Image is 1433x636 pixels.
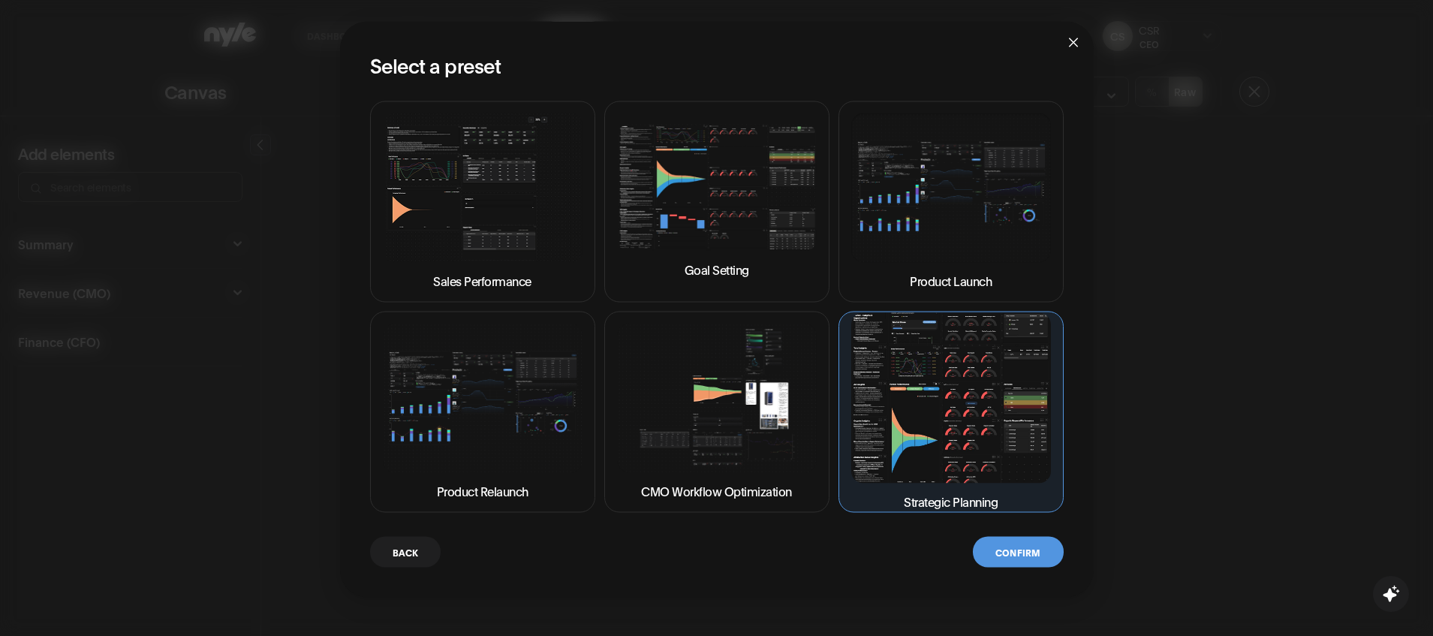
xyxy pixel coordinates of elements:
img: Sales Performance [383,113,583,262]
button: Close [1053,21,1094,62]
p: Product Launch [910,272,992,290]
p: Strategic Planning [904,493,998,511]
button: Back [370,536,441,567]
button: Product Relaunch [370,311,595,512]
button: Product Launch [838,101,1064,302]
img: Goal Setting [617,125,817,252]
button: Sales Performance [370,101,595,302]
h2: Select a preset [370,51,1064,77]
img: CMO Workflow Optimization [617,324,817,473]
p: Product Relaunch [437,482,528,500]
img: Strategic Planning [851,312,1051,483]
button: Goal Setting [604,101,829,302]
p: Goal Setting [685,260,749,278]
button: Confirm [973,536,1063,567]
p: CMO Workflow Optimization [641,481,792,499]
img: Product Relaunch [383,323,583,472]
p: Sales Performance [433,272,531,290]
button: CMO Workflow Optimization [604,311,829,512]
button: Strategic Planning [838,311,1064,512]
img: Product Launch [851,113,1051,262]
span: close [1067,36,1079,48]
